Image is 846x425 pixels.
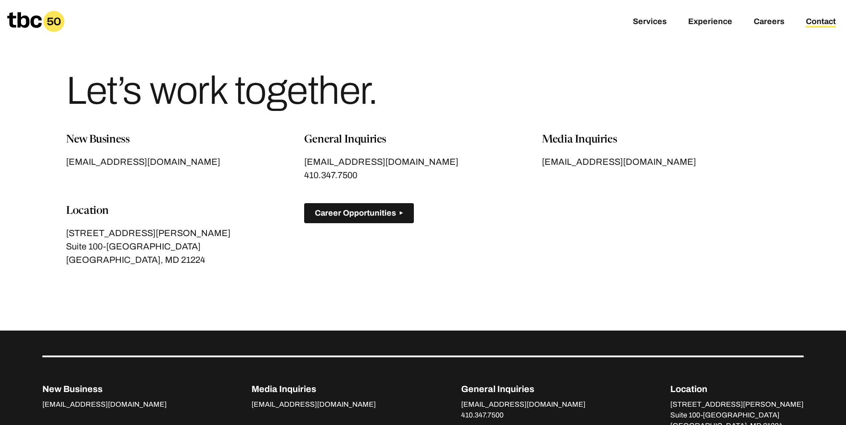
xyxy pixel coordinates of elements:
[252,400,376,410] a: [EMAIL_ADDRESS][DOMAIN_NAME]
[688,17,732,28] a: Experience
[754,17,784,28] a: Careers
[315,208,396,218] span: Career Opportunities
[304,132,542,148] p: General Inquiries
[66,132,304,148] p: New Business
[66,155,304,168] a: [EMAIL_ADDRESS][DOMAIN_NAME]
[66,253,304,266] p: [GEOGRAPHIC_DATA], MD 21224
[542,157,696,168] span: [EMAIL_ADDRESS][DOMAIN_NAME]
[542,155,780,168] a: [EMAIL_ADDRESS][DOMAIN_NAME]
[461,400,586,410] a: [EMAIL_ADDRESS][DOMAIN_NAME]
[42,400,167,410] a: [EMAIL_ADDRESS][DOMAIN_NAME]
[66,240,304,253] p: Suite 100-[GEOGRAPHIC_DATA]
[304,168,357,182] a: 410.347.7500
[7,11,65,32] a: Homepage
[461,411,503,421] a: 410.347.7500
[633,17,667,28] a: Services
[304,170,357,182] span: 410.347.7500
[304,157,458,168] span: [EMAIL_ADDRESS][DOMAIN_NAME]
[461,382,586,396] p: General Inquiries
[42,382,167,396] p: New Business
[670,410,804,421] p: Suite 100-[GEOGRAPHIC_DATA]
[66,71,377,110] h1: Let’s work together.
[542,132,780,148] p: Media Inquiries
[252,382,376,396] p: Media Inquiries
[670,382,804,396] p: Location
[304,203,414,223] button: Career Opportunities
[806,17,836,28] a: Contact
[304,155,542,168] a: [EMAIL_ADDRESS][DOMAIN_NAME]
[670,399,804,410] p: [STREET_ADDRESS][PERSON_NAME]
[66,157,220,168] span: [EMAIL_ADDRESS][DOMAIN_NAME]
[66,226,304,240] p: [STREET_ADDRESS][PERSON_NAME]
[66,203,304,219] p: Location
